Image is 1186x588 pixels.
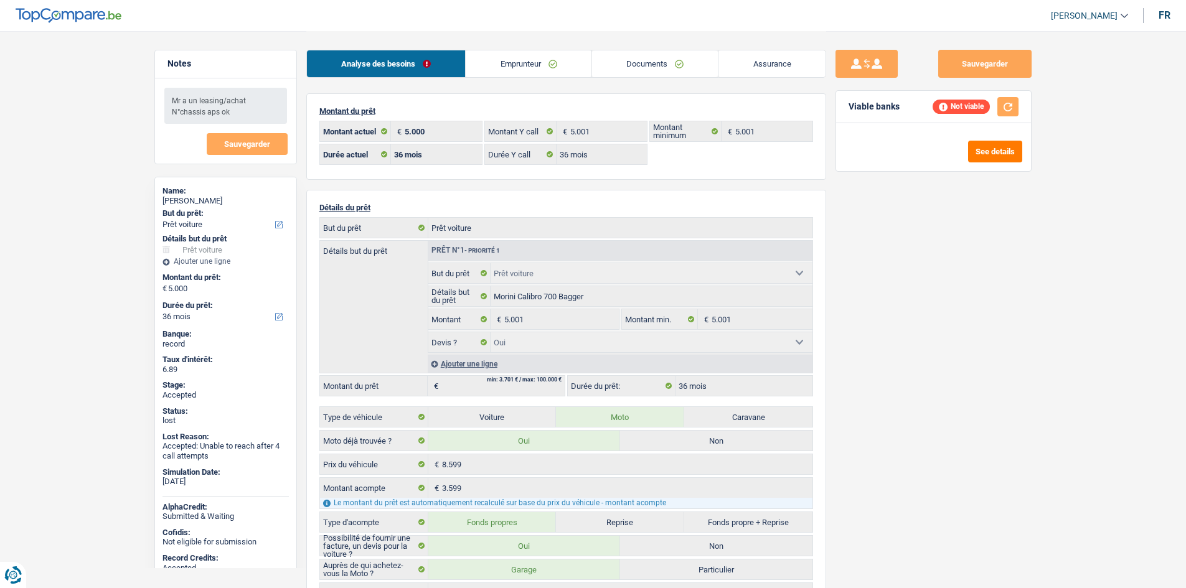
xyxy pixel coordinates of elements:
[968,141,1022,162] button: See details
[162,329,289,339] div: Banque:
[162,380,289,390] div: Stage:
[167,58,284,69] h5: Notes
[557,121,570,141] span: €
[162,301,286,310] label: Durée du prêt:
[938,50,1032,78] button: Sauvegarder
[162,441,289,460] div: Accepted: Unable to reach after 4 call attempts
[162,339,289,349] div: record
[162,390,289,400] div: Accepted
[556,512,684,532] label: Reprise
[224,140,270,148] span: Sauvegarder
[684,512,812,532] label: Fonds propre + Reprise
[849,101,900,112] div: Viable banks
[207,133,288,155] button: Sauvegarder
[162,257,289,266] div: Ajouter une ligne
[162,467,289,477] div: Simulation Date:
[620,536,812,556] label: Non
[319,106,813,116] p: Montant du prêt
[162,477,289,487] div: [DATE]
[162,528,289,538] div: Cofidis:
[162,234,289,244] div: Détails but du prêt
[428,286,491,306] label: Détails but du prêt
[162,273,286,282] label: Montant du prêt:
[320,512,428,532] label: Type d'acompte
[464,247,500,254] span: - Priorité 1
[319,203,813,212] p: Détails du prêt
[698,309,712,329] span: €
[428,332,491,352] label: Devis ?
[162,186,289,196] div: Name:
[162,432,289,442] div: Lost Reason:
[162,284,167,294] span: €
[428,407,557,427] label: Voiture
[307,50,466,77] a: Analyse des besoins
[428,478,442,498] span: €
[485,121,557,141] label: Montant Y call
[592,50,718,77] a: Documents
[718,50,826,77] a: Assurance
[428,512,557,532] label: Fonds propres
[320,498,812,508] div: Le montant du prêt est automatiquement recalculé sur base du prix du véhicule - montant acompte
[162,502,289,512] div: AlphaCredit:
[428,246,503,254] div: Prêt n°1
[933,100,990,113] div: Not viable
[620,431,812,450] label: Non
[487,377,562,383] div: min: 3.701 € / max: 100.000 €
[722,121,735,141] span: €
[620,559,812,579] label: Particulier
[391,121,405,141] span: €
[428,431,621,450] label: Oui
[320,121,392,141] label: Montant actuel
[320,431,428,450] label: Moto déjà trouvée ?
[428,309,491,329] label: Montant
[568,376,675,396] label: Durée du prêt:
[428,355,812,373] div: Ajouter une ligne
[162,365,289,375] div: 6.89
[320,218,428,238] label: But du prêt
[320,241,428,255] label: Détails but du prêt
[622,309,698,329] label: Montant min.
[428,536,621,556] label: Oui
[556,407,684,427] label: Moto
[162,355,289,365] div: Taux d'intérêt:
[320,454,428,474] label: Prix du véhicule
[1159,9,1170,21] div: fr
[162,537,289,547] div: Not eligible for submission
[162,416,289,426] div: lost
[320,536,428,556] label: Possibilité de fournir une facture, un devis pour la voiture ?
[320,559,428,579] label: Auprès de qui achetez-vous la Moto ?
[485,144,557,164] label: Durée Y call
[428,263,491,283] label: But du prêt
[320,144,392,164] label: Durée actuel
[428,376,441,396] span: €
[1041,6,1128,26] a: [PERSON_NAME]
[428,559,621,579] label: Garage
[16,8,121,23] img: TopCompare Logo
[320,478,428,498] label: Montant acompte
[162,553,289,563] div: Record Credits:
[162,196,289,206] div: [PERSON_NAME]
[320,407,428,427] label: Type de véhicule
[162,208,286,218] label: But du prêt:
[428,454,442,474] span: €
[491,309,504,329] span: €
[1051,11,1118,21] span: [PERSON_NAME]
[162,406,289,416] div: Status:
[320,376,428,396] label: Montant du prêt
[684,407,812,427] label: Caravane
[162,563,289,573] div: Accepted
[162,511,289,521] div: Submitted & Waiting
[650,121,722,141] label: Montant minimum
[466,50,591,77] a: Emprunteur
